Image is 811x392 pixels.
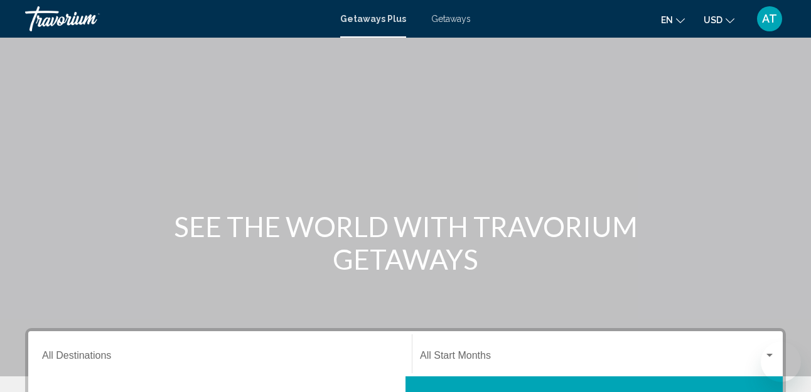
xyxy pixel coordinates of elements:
a: Travorium [25,6,328,31]
button: Change language [661,11,685,29]
button: Change currency [704,11,734,29]
span: AT [762,13,777,25]
a: Getaways [431,14,471,24]
a: Getaways Plus [340,14,406,24]
iframe: Button to launch messaging window [761,342,801,382]
span: USD [704,15,722,25]
span: en [661,15,673,25]
button: User Menu [753,6,786,32]
h1: SEE THE WORLD WITH TRAVORIUM GETAWAYS [170,210,641,275]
